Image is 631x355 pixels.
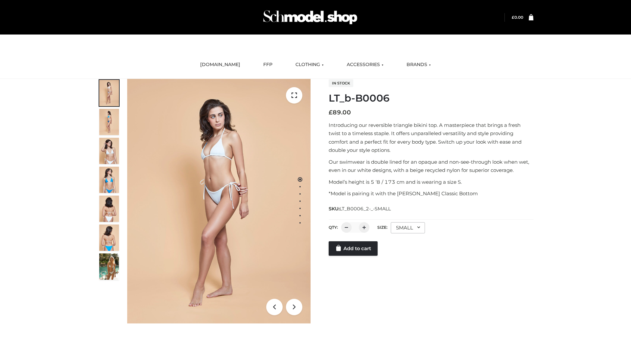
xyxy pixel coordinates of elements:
span: LT_B0006_2-_-SMALL [339,206,391,212]
p: Introducing our reversible triangle bikini top. A masterpiece that brings a fresh twist to a time... [329,121,533,154]
label: Size: [377,225,387,230]
img: ArielClassicBikiniTop_CloudNine_AzureSky_OW114ECO_1-scaled.jpg [99,80,119,106]
img: ArielClassicBikiniTop_CloudNine_AzureSky_OW114ECO_7-scaled.jpg [99,196,119,222]
img: ArielClassicBikiniTop_CloudNine_AzureSky_OW114ECO_8-scaled.jpg [99,225,119,251]
span: £ [512,15,514,20]
img: Arieltop_CloudNine_AzureSky2.jpg [99,253,119,280]
img: ArielClassicBikiniTop_CloudNine_AzureSky_OW114ECO_2-scaled.jpg [99,109,119,135]
label: QTY: [329,225,338,230]
a: FFP [258,58,277,72]
bdi: 0.00 [512,15,523,20]
a: [DOMAIN_NAME] [195,58,245,72]
div: SMALL [391,222,425,233]
p: Model’s height is 5 ‘8 / 173 cm and is wearing a size S. [329,178,533,186]
bdi: 89.00 [329,109,351,116]
span: SKU: [329,205,391,213]
a: £0.00 [512,15,523,20]
span: £ [329,109,333,116]
a: Add to cart [329,241,378,256]
a: BRANDS [402,58,436,72]
img: ArielClassicBikiniTop_CloudNine_AzureSky_OW114ECO_3-scaled.jpg [99,138,119,164]
p: *Model is pairing it with the [PERSON_NAME] Classic Bottom [329,189,533,198]
h1: LT_b-B0006 [329,92,533,104]
p: Our swimwear is double lined for an opaque and non-see-through look when wet, even in our white d... [329,158,533,175]
span: In stock [329,79,353,87]
a: CLOTHING [291,58,329,72]
a: ACCESSORIES [342,58,388,72]
img: ArielClassicBikiniTop_CloudNine_AzureSky_OW114ECO_1 [127,79,311,323]
img: Schmodel Admin 964 [261,4,360,30]
img: ArielClassicBikiniTop_CloudNine_AzureSky_OW114ECO_4-scaled.jpg [99,167,119,193]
